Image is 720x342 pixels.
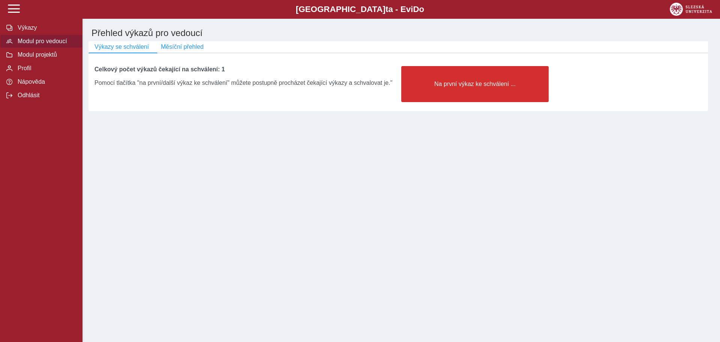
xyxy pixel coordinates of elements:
[94,73,395,86] div: Pomocí tlačítka "na první/další výkaz ke schválení" můžete postupně procházet čekající výkazy a s...
[15,38,76,45] span: Modul pro vedoucí
[15,51,76,58] span: Modul projektů
[88,25,714,41] h1: Přehled výkazů pro vedoucí
[15,24,76,31] span: Výkazy
[408,81,542,87] span: Na první výkaz ke schválení ...
[155,41,210,53] button: Měsíční přehled
[88,41,155,53] button: Výkazy se schválení
[670,3,712,16] img: logo_web_su.png
[15,92,76,99] span: Odhlásit
[413,5,419,14] span: D
[161,44,204,50] span: Měsíční přehled
[15,65,76,72] span: Profil
[385,5,388,14] span: t
[94,44,149,50] span: Výkazy se schválení
[419,5,424,14] span: o
[22,5,697,14] b: [GEOGRAPHIC_DATA] a - Evi
[94,66,225,72] b: Celkový počet výkazů čekající na schválení: 1
[15,78,76,85] span: Nápověda
[401,66,549,102] button: Na první výkaz ke schválení ...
